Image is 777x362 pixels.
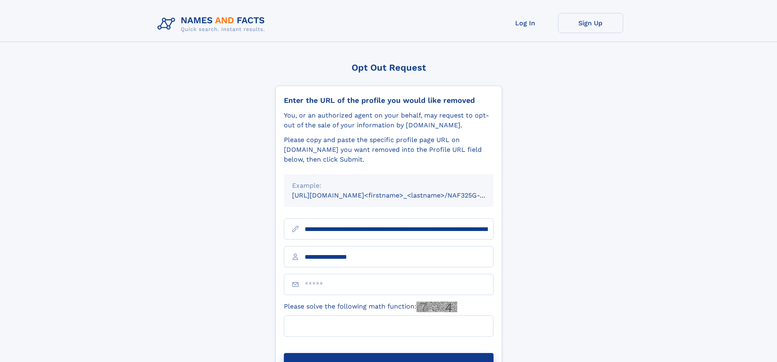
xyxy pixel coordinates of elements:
small: [URL][DOMAIN_NAME]<firstname>_<lastname>/NAF325G-xxxxxxxx [292,191,509,199]
img: Logo Names and Facts [154,13,272,35]
div: Please copy and paste the specific profile page URL on [DOMAIN_NAME] you want removed into the Pr... [284,135,494,164]
div: You, or an authorized agent on your behalf, may request to opt-out of the sale of your informatio... [284,111,494,130]
a: Sign Up [558,13,623,33]
a: Log In [493,13,558,33]
div: Example: [292,181,485,191]
div: Enter the URL of the profile you would like removed [284,96,494,105]
div: Opt Out Request [275,62,502,73]
label: Please solve the following math function: [284,302,457,312]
